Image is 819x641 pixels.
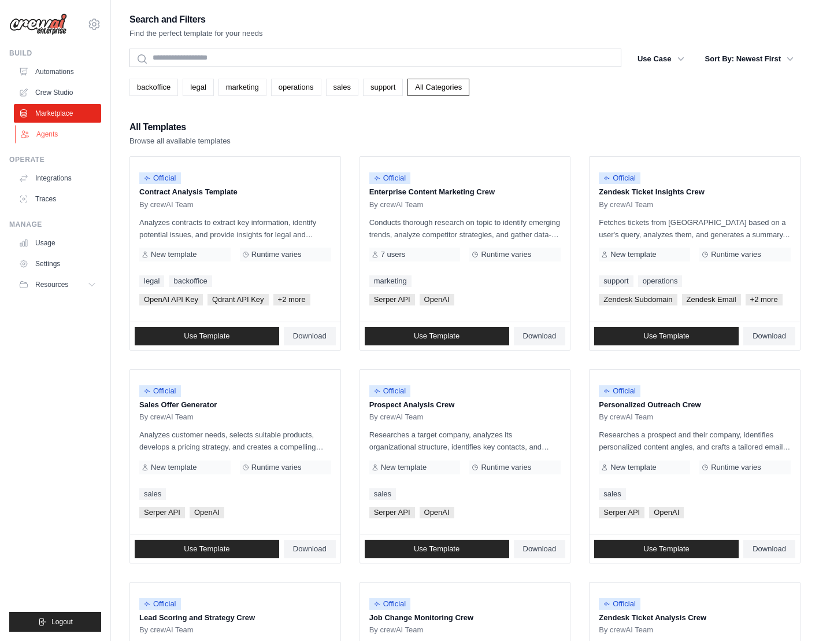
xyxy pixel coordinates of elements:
[139,294,203,305] span: OpenAI API Key
[481,463,531,472] span: Runtime varies
[481,250,531,259] span: Runtime varies
[514,327,566,345] a: Download
[129,12,263,28] h2: Search and Filters
[369,625,424,635] span: By crewAI Team
[610,250,656,259] span: New template
[207,294,269,305] span: Qdrant API Key
[365,540,509,558] a: Use Template
[599,294,677,305] span: Zendesk Subdomain
[129,119,231,135] h2: All Templates
[14,275,101,294] button: Resources
[698,49,801,69] button: Sort By: Newest First
[151,250,197,259] span: New template
[9,13,67,35] img: Logo
[638,275,683,287] a: operations
[363,79,403,96] a: support
[610,463,656,472] span: New template
[139,399,331,411] p: Sales Offer Generator
[369,399,561,411] p: Prospect Analysis Crew
[365,327,509,345] a: Use Template
[599,200,653,209] span: By crewAI Team
[151,463,197,472] span: New template
[293,331,327,341] span: Download
[369,294,415,305] span: Serper API
[599,598,640,610] span: Official
[129,79,178,96] a: backoffice
[139,200,194,209] span: By crewAI Team
[599,488,625,500] a: sales
[599,507,644,518] span: Serper API
[599,429,791,453] p: Researches a prospect and their company, identifies personalized content angles, and crafts a tai...
[139,598,181,610] span: Official
[599,612,791,624] p: Zendesk Ticket Analysis Crew
[753,331,786,341] span: Download
[14,255,101,273] a: Settings
[14,83,101,102] a: Crew Studio
[746,294,783,305] span: +2 more
[414,544,459,554] span: Use Template
[523,544,557,554] span: Download
[599,216,791,241] p: Fetches tickets from [GEOGRAPHIC_DATA] based on a user's query, analyzes them, and generates a su...
[129,28,263,39] p: Find the perfect template for your needs
[273,294,310,305] span: +2 more
[51,617,73,627] span: Logout
[184,544,229,554] span: Use Template
[369,488,396,500] a: sales
[14,190,101,208] a: Traces
[369,275,412,287] a: marketing
[326,79,358,96] a: sales
[35,280,68,289] span: Resources
[599,172,640,184] span: Official
[369,412,424,422] span: By crewAI Team
[369,200,424,209] span: By crewAI Team
[743,540,795,558] a: Download
[649,507,684,518] span: OpenAI
[753,544,786,554] span: Download
[599,275,633,287] a: support
[644,331,690,341] span: Use Template
[139,275,164,287] a: legal
[682,294,741,305] span: Zendesk Email
[369,429,561,453] p: Researches a target company, analyzes its organizational structure, identifies key contacts, and ...
[14,104,101,123] a: Marketplace
[139,507,185,518] span: Serper API
[15,125,102,143] a: Agents
[369,612,561,624] p: Job Change Monitoring Crew
[644,544,690,554] span: Use Template
[139,186,331,198] p: Contract Analysis Template
[139,625,194,635] span: By crewAI Team
[135,540,279,558] a: Use Template
[599,625,653,635] span: By crewAI Team
[284,327,336,345] a: Download
[594,540,739,558] a: Use Template
[251,463,302,472] span: Runtime varies
[594,327,739,345] a: Use Template
[139,172,181,184] span: Official
[381,463,427,472] span: New template
[9,612,101,632] button: Logout
[218,79,266,96] a: marketing
[631,49,691,69] button: Use Case
[139,429,331,453] p: Analyzes customer needs, selects suitable products, develops a pricing strategy, and creates a co...
[284,540,336,558] a: Download
[9,155,101,164] div: Operate
[14,62,101,81] a: Automations
[183,79,213,96] a: legal
[135,327,279,345] a: Use Template
[271,79,321,96] a: operations
[414,331,459,341] span: Use Template
[523,331,557,341] span: Download
[420,294,454,305] span: OpenAI
[169,275,212,287] a: backoffice
[14,169,101,187] a: Integrations
[251,250,302,259] span: Runtime varies
[711,463,761,472] span: Runtime varies
[381,250,406,259] span: 7 users
[743,327,795,345] a: Download
[599,186,791,198] p: Zendesk Ticket Insights Crew
[139,216,331,241] p: Analyzes contracts to extract key information, identify potential issues, and provide insights fo...
[9,220,101,229] div: Manage
[190,507,224,518] span: OpenAI
[9,49,101,58] div: Build
[514,540,566,558] a: Download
